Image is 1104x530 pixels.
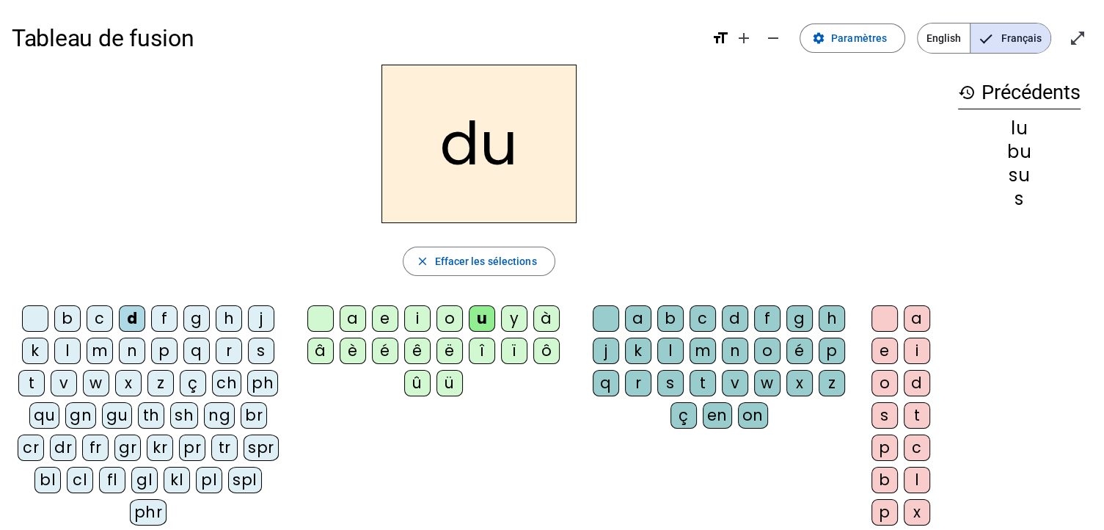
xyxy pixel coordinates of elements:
[958,190,1081,208] div: s
[228,467,262,493] div: spl
[786,370,813,396] div: x
[871,370,898,396] div: o
[754,370,781,396] div: w
[83,370,109,396] div: w
[115,370,142,396] div: x
[29,402,59,429] div: qu
[501,338,527,364] div: ï
[179,435,205,461] div: pr
[196,467,222,493] div: pl
[340,338,366,364] div: è
[819,370,845,396] div: z
[958,120,1081,137] div: lu
[183,305,210,332] div: g
[786,338,813,364] div: é
[244,435,279,461] div: spr
[114,435,141,461] div: gr
[871,499,898,526] div: p
[131,467,158,493] div: gl
[871,435,898,461] div: p
[248,338,274,364] div: s
[958,76,1081,109] h3: Précédents
[247,370,278,396] div: ph
[180,370,206,396] div: ç
[22,338,48,364] div: k
[786,305,813,332] div: g
[50,435,76,461] div: dr
[657,370,684,396] div: s
[593,338,619,364] div: j
[904,370,930,396] div: d
[99,467,125,493] div: fl
[404,338,431,364] div: ê
[18,370,45,396] div: t
[722,338,748,364] div: n
[67,467,93,493] div: cl
[415,255,428,268] mat-icon: close
[469,305,495,332] div: u
[404,305,431,332] div: i
[164,467,190,493] div: kl
[436,305,463,332] div: o
[754,305,781,332] div: f
[147,370,174,396] div: z
[758,23,788,53] button: Diminuer la taille de la police
[204,402,235,429] div: ng
[170,402,198,429] div: sh
[812,32,825,45] mat-icon: settings
[1069,29,1086,47] mat-icon: open_in_full
[18,435,44,461] div: cr
[436,338,463,364] div: ë
[372,305,398,332] div: e
[183,338,210,364] div: q
[729,23,758,53] button: Augmenter la taille de la police
[102,402,132,429] div: gu
[87,338,113,364] div: m
[248,305,274,332] div: j
[712,29,729,47] mat-icon: format_size
[819,338,845,364] div: p
[434,253,536,270] span: Effacer les sélections
[119,338,145,364] div: n
[216,305,242,332] div: h
[372,338,398,364] div: é
[958,143,1081,161] div: bu
[958,167,1081,184] div: su
[958,84,976,101] mat-icon: history
[904,499,930,526] div: x
[82,435,109,461] div: fr
[917,23,1051,54] mat-button-toggle-group: Language selection
[735,29,753,47] mat-icon: add
[404,370,431,396] div: û
[904,338,930,364] div: i
[340,305,366,332] div: a
[738,402,768,429] div: on
[819,305,845,332] div: h
[54,338,81,364] div: l
[904,402,930,429] div: t
[1063,23,1092,53] button: Entrer en plein écran
[657,305,684,332] div: b
[904,467,930,493] div: l
[34,467,61,493] div: bl
[151,305,178,332] div: f
[690,370,716,396] div: t
[54,305,81,332] div: b
[501,305,527,332] div: y
[754,338,781,364] div: o
[216,338,242,364] div: r
[690,338,716,364] div: m
[381,65,577,223] h2: du
[625,305,651,332] div: a
[831,29,887,47] span: Paramètres
[625,370,651,396] div: r
[904,435,930,461] div: c
[800,23,905,53] button: Paramètres
[871,338,898,364] div: e
[690,305,716,332] div: c
[147,435,173,461] div: kr
[469,338,495,364] div: î
[871,402,898,429] div: s
[722,370,748,396] div: v
[51,370,77,396] div: v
